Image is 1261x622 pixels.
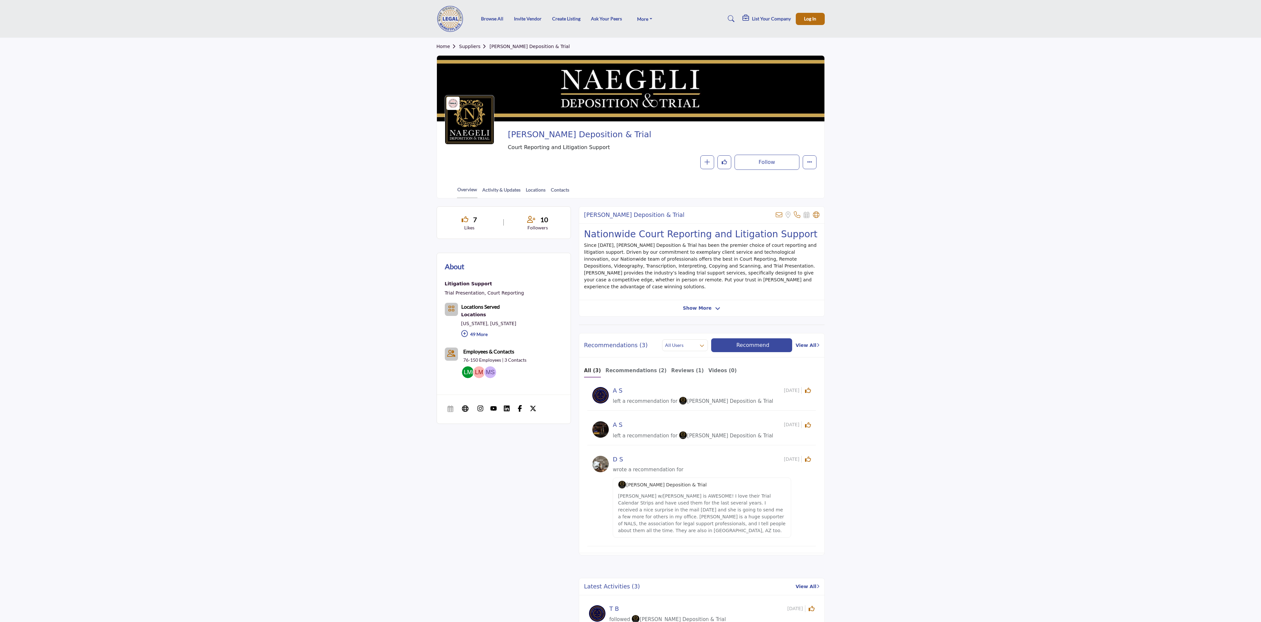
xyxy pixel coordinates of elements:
p: Likes [445,224,495,231]
h5: T B [609,605,624,612]
div: List Your Company [742,15,791,23]
a: More [632,14,657,23]
a: Locations [525,186,546,198]
span: wrote a recommendation for [613,467,683,473]
b: All (3) [584,368,601,374]
img: site Logo [437,6,468,32]
a: [US_STATE], [461,321,489,326]
img: NALS Vendor Partners [448,98,458,108]
a: Locations [461,311,517,319]
img: X [530,405,536,412]
a: Overview [457,186,477,198]
span: [DATE] [784,387,802,394]
span: [DATE] [784,421,802,428]
img: YouTube [490,405,497,412]
span: [DATE] [784,456,802,463]
h2: Nationwide Court Reporting and Litigation Support [584,229,819,240]
span: Log In [804,16,816,21]
a: Suppliers [459,44,489,49]
b: Locations Served [461,303,500,310]
a: image[PERSON_NAME] Deposition & Trial [679,397,773,405]
span: 10 [540,215,548,224]
a: View All [795,583,819,590]
button: Contact-Employee Icon [445,348,458,361]
button: Follow [735,155,799,170]
img: Mikaylla S. [484,366,496,378]
i: Click to Like this activity [805,387,811,393]
a: Link of redirect to contact page [445,348,458,361]
button: Category Icon [445,303,458,316]
a: Trial Presentation, [445,290,486,296]
a: Create Listing [552,16,580,21]
h2: About [445,261,464,272]
p: [PERSON_NAME] w/[PERSON_NAME] is AWESOME! I love their Trial Calendar Strips and have used them f... [618,493,786,534]
span: [DATE] [787,605,805,612]
h2: Recommendations (3) [584,342,648,349]
a: Litigation Support [445,280,524,288]
span: Court Reporting and Litigation Support [508,143,718,151]
h2: Latest Activities (3) [584,583,640,590]
b: Reviews (1) [671,368,704,374]
button: Log In [796,13,825,25]
img: Logan M. [473,366,485,378]
img: avtar-image [589,605,605,622]
a: 76-150 Employees | 3 Contacts [463,357,526,363]
p: 49 More [461,328,517,342]
a: image[PERSON_NAME] Deposition & Trial [679,432,773,440]
b: Videos (0) [709,368,737,374]
p: Followers [513,224,563,231]
a: View All [795,342,819,349]
span: NAEGELI Deposition & Trial [508,129,758,140]
button: Recommend [711,338,792,352]
i: Click to Like this activity [809,606,815,611]
span: Recommend [736,342,769,348]
button: Like [717,155,731,169]
img: LinkedIn [503,405,510,412]
img: avtar-image [592,456,609,472]
div: Services to assist during litigation process [445,280,524,288]
h2: NAEGELI Deposition & Trial [584,212,684,219]
span: left a recommendation for [613,398,677,404]
a: [US_STATE] [490,321,516,326]
img: avtar-image [592,387,609,403]
span: Since [DATE], [PERSON_NAME] Deposition & Trial has been the premier choice of court reporting and... [584,243,817,289]
span: Show More [683,305,711,312]
h5: List Your Company [752,16,791,22]
span: [PERSON_NAME] Deposition & Trial [618,482,707,487]
b: Employees & Contacts [463,348,514,354]
img: Instagram [477,405,484,412]
a: Browse All [481,16,503,21]
span: 7 [473,215,477,224]
i: Click to Like this activity [805,422,811,428]
h5: D S [613,456,627,463]
span: [PERSON_NAME] Deposition & Trial [679,398,773,404]
a: [PERSON_NAME] Deposition & Trial [490,44,570,49]
h5: A S [613,387,627,394]
a: Ask Your Peers [591,16,622,21]
img: image [679,431,687,439]
i: Click to Like this activity [805,456,811,462]
a: Locations Served [461,304,500,310]
h5: A S [613,421,627,428]
a: Contacts [550,186,570,198]
a: Invite Vendor [514,16,542,21]
img: image [679,397,687,405]
button: All Users [662,339,708,351]
button: More details [803,155,817,169]
b: Recommendations (2) [605,368,667,374]
a: Court Reporting [487,290,524,296]
img: Logan M. [462,366,474,378]
img: image [618,480,626,489]
a: Search [721,13,739,24]
span: [PERSON_NAME] Deposition & Trial [679,433,773,439]
a: Employees & Contacts [463,348,514,355]
a: Activity & Updates [482,186,521,198]
a: Home [437,44,459,49]
span: left a recommendation for [613,433,677,439]
img: avtar-image [592,421,609,438]
h2: All Users [665,342,684,349]
a: image[PERSON_NAME] Deposition & Trial [618,482,707,487]
img: Facebook [517,405,523,412]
